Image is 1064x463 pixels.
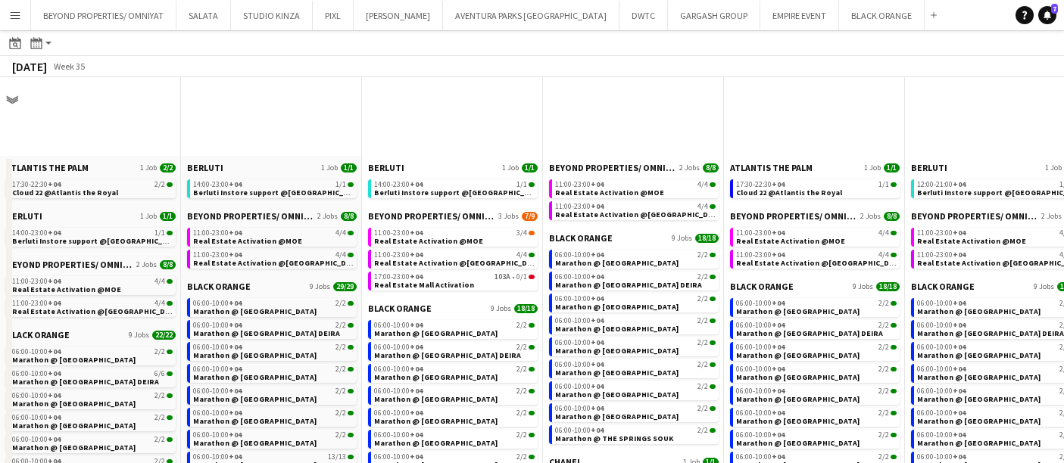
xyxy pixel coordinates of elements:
a: 11:00-23:00+044/4Real Estate Activation @[GEOGRAPHIC_DATA] [555,201,716,219]
button: GARGASH GROUP [668,1,760,30]
span: +04 [591,201,604,211]
span: 9 Jobs [491,304,511,313]
span: 06:00-10:00 [555,317,604,325]
a: 14:00-23:00+041/1Berluti Instore support @[GEOGRAPHIC_DATA] [12,228,173,245]
a: BEYOND PROPERTIES/ OMNIYAT2 Jobs8/8 [187,210,357,222]
span: +04 [591,315,604,325]
span: +04 [229,364,242,374]
span: 1 Job [1045,163,1062,172]
span: Real Estate Activation @MOE [736,236,845,246]
span: 11:00-23:00 [193,251,242,259]
button: DWTC [619,1,668,30]
span: 8/8 [884,212,900,221]
button: BEYOND PROPERTIES/ OMNIYAT [31,1,176,30]
button: BLACK ORANGE [839,1,925,30]
span: 8/8 [160,260,176,269]
span: BLACK ORANGE [6,329,70,340]
a: BLACK ORANGE9 Jobs29/29 [187,281,357,292]
span: 0/1 [516,273,527,281]
span: 1 Job [140,212,157,221]
button: EMPIRE EVENT [760,1,839,30]
span: +04 [591,359,604,369]
span: +04 [229,250,242,259]
span: 2/2 [160,163,176,172]
span: Berluti Instore support @Dubai Mall [193,188,364,197]
div: BEYOND PROPERTIES/ OMNIYAT2 Jobs8/811:00-23:00+044/4Real Estate Activation @MOE11:00-23:00+044/4R... [549,162,719,232]
a: BLACK ORANGE9 Jobs22/22 [6,329,176,340]
span: 9 Jobs [129,331,149,340]
button: [PERSON_NAME] [354,1,443,30]
span: 06:00-10:00 [917,322,966,329]
span: 4/4 [154,278,165,285]
span: Marathon @ CITY CENTRE DEIRA [917,328,1064,338]
span: +04 [772,298,785,308]
span: BERLUTI [6,210,42,222]
a: BLACK ORANGE9 Jobs18/18 [730,281,900,292]
span: BEYOND PROPERTIES/ OMNIYAT [187,210,314,222]
span: Berluti Instore support @Dubai Mall [12,236,183,246]
span: 4/4 [335,229,346,237]
span: Real Estate Activation @MOE [555,188,664,197]
span: Marathon @ DUBAI HILLS MALL [12,355,136,365]
span: +04 [772,228,785,238]
span: 2/2 [335,343,346,351]
span: 2/2 [516,343,527,351]
div: BERLUTI1 Job1/114:00-23:00+041/1Berluti Instore support @[GEOGRAPHIC_DATA] [368,162,538,210]
span: +04 [229,320,242,330]
span: 1/1 [341,163,357,172]
a: 06:00-10:00+042/2Marathon @ [GEOGRAPHIC_DATA] [736,342,897,359]
span: 2/2 [697,295,708,303]
a: 11:00-23:00+044/4Real Estate Activation @MOE [555,179,716,197]
span: 06:00-10:00 [374,322,423,329]
a: 11:00-23:00+044/4Real Estate Activation @[GEOGRAPHIC_DATA] [736,250,897,267]
a: 06:00-10:00+042/2Marathon @ [GEOGRAPHIC_DATA] [555,337,716,355]
a: 17:30-22:30+041/1Cloud 22 @Atlantis the Royal [736,179,897,197]
span: 06:00-10:00 [555,339,604,346]
a: BEYOND PROPERTIES/ OMNIYAT3 Jobs7/9 [368,210,538,222]
span: 06:00-10:00 [736,365,785,373]
span: Real Estate Activation @Nakheel mall [12,306,181,316]
span: 2/2 [878,343,889,351]
span: 11:00-23:00 [736,251,785,259]
a: 06:00-10:00+042/2Marathon @ [GEOGRAPHIC_DATA] [555,250,716,267]
span: 06:00-10:00 [193,365,242,373]
span: Cloud 22 @Atlantis the Royal [12,188,118,197]
span: 9 Jobs [310,282,330,291]
span: +04 [591,250,604,259]
a: 06:00-10:00+042/2Marathon @ [GEOGRAPHIC_DATA] DEIRA [193,320,354,337]
span: +04 [591,294,604,303]
span: 18/18 [514,304,538,313]
span: BERLUTI [187,162,223,173]
span: 2 Jobs [1041,212,1062,221]
span: 11:00-23:00 [193,229,242,237]
a: BERLUTI1 Job1/1 [368,162,538,173]
span: Marathon @ CITY CENTRE DEIRA [555,280,702,290]
a: 06:00-10:00+042/2Marathon @ [GEOGRAPHIC_DATA] [374,320,535,337]
span: Real Estate Mall Activation [374,280,474,290]
span: 1/1 [160,212,176,221]
span: 2/2 [154,181,165,188]
span: 17:30-22:30 [12,181,61,188]
span: Marathon @ FESTIVAL CITY MALL [193,350,317,360]
a: 11:00-23:00+044/4Real Estate Activation @[GEOGRAPHIC_DATA] [12,298,173,315]
span: BEYOND PROPERTIES/ OMNIYAT [6,259,133,270]
div: BLACK ORANGE9 Jobs18/1806:00-10:00+042/2Marathon @ [GEOGRAPHIC_DATA]06:00-10:00+042/2Marathon @ [... [549,232,719,456]
a: 11:00-23:00+043/4Real Estate Activation @MOE [374,228,535,245]
span: Cloud 22 @Atlantis the Royal [736,188,842,197]
span: 1/1 [884,163,900,172]
span: 4/4 [154,300,165,307]
span: 1/1 [522,163,538,172]
span: +04 [48,276,61,286]
span: 4/4 [516,251,527,259]
span: 2 Jobs [860,212,881,221]
span: BLACK ORANGE [911,281,975,292]
span: +04 [953,342,966,352]
button: SALATA [176,1,231,30]
span: 1/1 [878,181,889,188]
span: 11:00-23:00 [12,278,61,285]
a: 11:00-23:00+044/4Real Estate Activation @[GEOGRAPHIC_DATA] [193,250,354,267]
span: Marathon @ FESTIVAL CITY MALL [555,302,679,312]
span: Real Estate Activation @MOE [374,236,483,246]
span: +04 [772,364,785,374]
span: Real Estate Activation @Nakheel mall [736,258,905,268]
